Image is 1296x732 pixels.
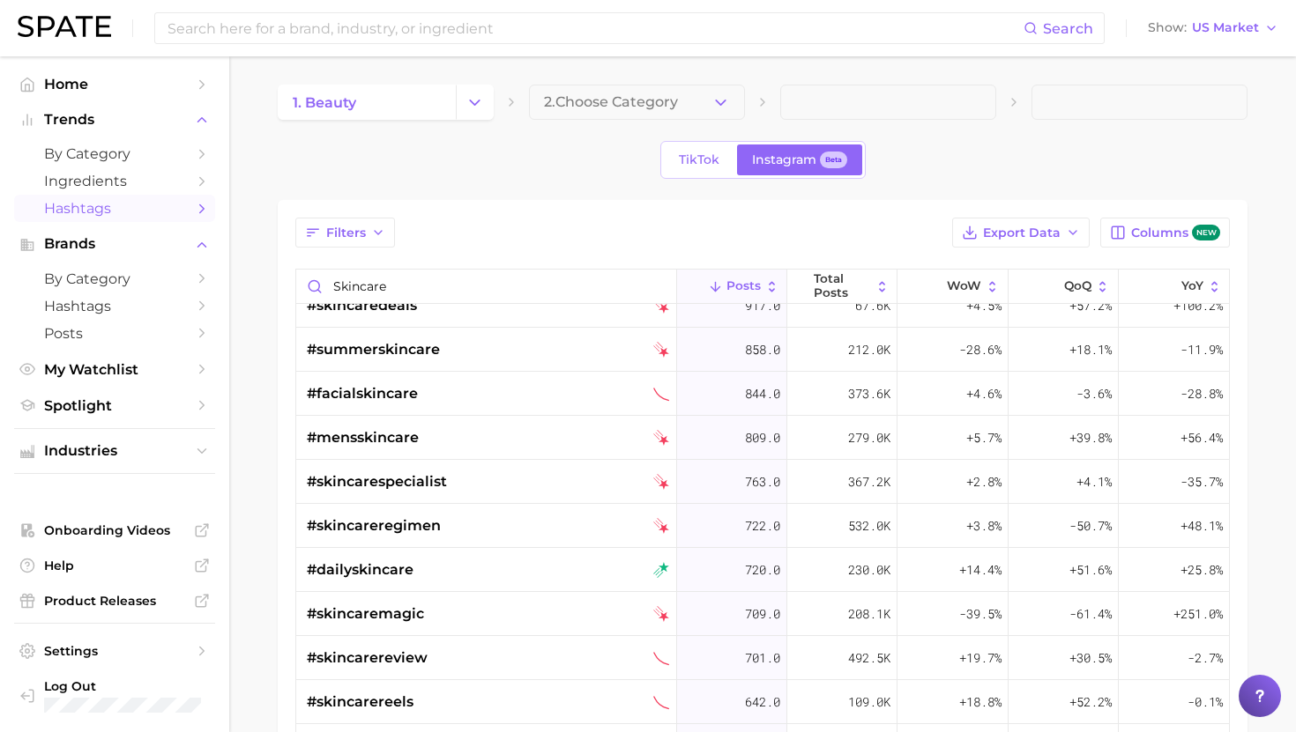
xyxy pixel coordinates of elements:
[14,356,215,383] a: My Watchlist
[1069,427,1112,448] span: +39.8%
[307,295,417,316] span: #skincaredeals
[14,588,215,614] a: Product Releases
[848,647,890,669] span: 492.5k
[1043,20,1093,37] span: Search
[1181,471,1223,492] span: -35.7%
[1181,559,1223,580] span: +25.8%
[966,383,1002,404] span: +4.6%
[1076,383,1112,404] span: -3.6%
[1143,17,1283,40] button: ShowUS Market
[14,70,215,98] a: Home
[959,339,1002,360] span: -28.6%
[296,548,1229,592] button: #dailyskincareinstagram rising star720.0230.0k+14.4%+51.6%+25.8%
[14,195,215,222] a: Hashtags
[1181,427,1223,448] span: +56.4%
[14,265,215,292] a: by Category
[966,515,1002,536] span: +3.8%
[307,383,418,404] span: #facialskincare
[44,361,185,378] span: My Watchlist
[848,471,890,492] span: 367.2k
[296,416,1229,460] button: #mensskincareinstagram falling star809.0279.0k+5.7%+39.8%+56.4%
[1069,515,1112,536] span: -50.7%
[307,691,413,713] span: #skincarereels
[848,339,890,360] span: 212.0k
[295,218,395,248] button: Filters
[848,603,890,625] span: 208.1k
[44,145,185,162] span: by Category
[1173,295,1223,316] span: +100.2%
[726,279,761,293] span: Posts
[653,518,669,534] img: instagram falling star
[44,298,185,314] span: Hashtags
[1069,691,1112,713] span: +52.2%
[44,236,185,252] span: Brands
[1100,218,1230,248] button: Columnsnew
[848,559,890,580] span: 230.0k
[959,691,1002,713] span: +18.8%
[296,636,1229,680] button: #skincarereviewinstagram sustained decliner701.0492.5k+19.7%+30.5%-2.7%
[18,16,111,37] img: SPATE
[983,226,1061,240] span: Export Data
[898,270,1008,304] button: WoW
[14,231,215,257] button: Brands
[745,383,780,404] span: 844.0
[745,339,780,360] span: 858.0
[1131,225,1220,241] span: Columns
[745,515,780,536] span: 722.0
[44,593,185,609] span: Product Releases
[1173,603,1223,625] span: +251.0%
[14,638,215,664] a: Settings
[959,559,1002,580] span: +14.4%
[677,270,787,304] button: Posts
[44,112,185,128] span: Trends
[745,295,780,316] span: 917.0
[966,471,1002,492] span: +2.8%
[14,140,215,167] a: by Category
[296,372,1229,416] button: #facialskincareinstagram sustained decliner844.0373.6k+4.6%-3.6%-28.8%
[14,292,215,320] a: Hashtags
[966,427,1002,448] span: +5.7%
[787,270,898,304] button: Total Posts
[14,673,215,718] a: Log out. Currently logged in with e-mail bdobbins@ambi.com.
[14,107,215,133] button: Trends
[529,85,745,120] button: 2.Choose Category
[296,460,1229,504] button: #skincarespecialistinstagram falling star763.0367.2k+2.8%+4.1%-35.7%
[44,443,185,459] span: Industries
[1192,23,1259,33] span: US Market
[679,152,719,167] span: TikTok
[166,13,1024,43] input: Search here for a brand, industry, or ingredient
[848,691,890,713] span: 109.0k
[44,397,185,414] span: Spotlight
[44,200,185,217] span: Hashtags
[959,647,1002,669] span: +19.7%
[44,558,185,573] span: Help
[1069,295,1112,316] span: +57.2%
[952,218,1090,248] button: Export Data
[653,694,669,710] img: instagram sustained decliner
[544,94,678,110] span: 2. Choose Category
[653,606,669,622] img: instagram falling star
[1188,647,1223,669] span: -2.7%
[14,320,215,347] a: Posts
[855,295,890,316] span: 67.6k
[307,471,447,492] span: #skincarespecialist
[14,167,215,195] a: Ingredients
[653,474,669,490] img: instagram falling star
[44,270,185,287] span: by Category
[848,427,890,448] span: 279.0k
[14,552,215,579] a: Help
[745,559,780,580] span: 720.0
[1069,339,1112,360] span: +18.1%
[307,339,440,360] span: #summerskincare
[1119,270,1229,304] button: YoY
[1069,603,1112,625] span: -61.4%
[848,515,890,536] span: 532.0k
[1181,339,1223,360] span: -11.9%
[326,226,366,240] span: Filters
[296,270,676,303] input: Search in beauty
[456,85,494,120] button: Change Category
[14,438,215,464] button: Industries
[1076,471,1112,492] span: +4.1%
[1181,515,1223,536] span: +48.1%
[307,559,413,580] span: #dailyskincare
